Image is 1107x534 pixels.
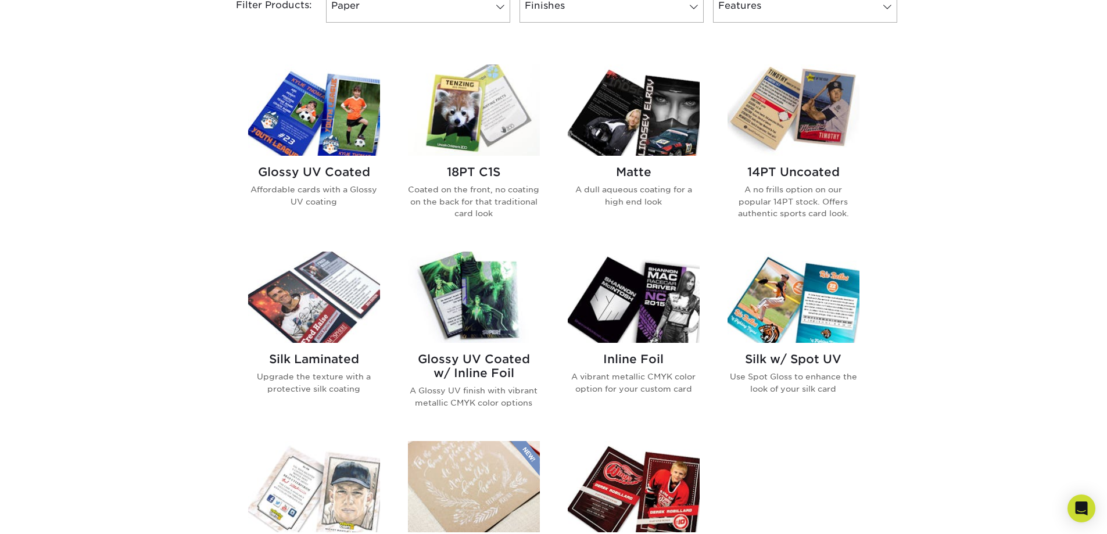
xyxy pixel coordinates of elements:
a: Matte Trading Cards Matte A dull aqueous coating for a high end look [568,64,700,238]
a: 14PT Uncoated Trading Cards 14PT Uncoated A no frills option on our popular 14PT stock. Offers au... [728,64,859,238]
a: Inline Foil Trading Cards Inline Foil A vibrant metallic CMYK color option for your custom card [568,252,700,427]
div: Open Intercom Messenger [1067,494,1095,522]
p: A no frills option on our popular 14PT stock. Offers authentic sports card look. [728,184,859,219]
p: Coated on the front, no coating on the back for that traditional card look [408,184,540,219]
p: A vibrant metallic CMYK color option for your custom card [568,371,700,395]
img: ModCard™ Trading Cards [568,441,700,532]
img: Silk w/ Spot UV Trading Cards [728,252,859,343]
h2: Silk Laminated [248,352,380,366]
a: Glossy UV Coated Trading Cards Glossy UV Coated Affordable cards with a Glossy UV coating [248,64,380,238]
h2: 18PT C1S [408,165,540,179]
a: Silk w/ Spot UV Trading Cards Silk w/ Spot UV Use Spot Gloss to enhance the look of your silk card [728,252,859,427]
img: Silk Laminated Trading Cards [248,252,380,343]
p: Use Spot Gloss to enhance the look of your silk card [728,371,859,395]
img: Inline Foil Trading Cards [568,252,700,343]
img: Glossy UV Coated w/ Inline Foil Trading Cards [408,252,540,343]
p: A dull aqueous coating for a high end look [568,184,700,207]
img: New Product [511,441,540,476]
h2: Glossy UV Coated [248,165,380,179]
h2: Matte [568,165,700,179]
a: 18PT C1S Trading Cards 18PT C1S Coated on the front, no coating on the back for that traditional ... [408,64,540,238]
img: Matte Trading Cards [568,64,700,156]
h2: Silk w/ Spot UV [728,352,859,366]
img: 14PT Uncoated Trading Cards [728,64,859,156]
h2: Glossy UV Coated w/ Inline Foil [408,352,540,380]
a: Glossy UV Coated w/ Inline Foil Trading Cards Glossy UV Coated w/ Inline Foil A Glossy UV finish ... [408,252,540,427]
p: Affordable cards with a Glossy UV coating [248,184,380,207]
a: Silk Laminated Trading Cards Silk Laminated Upgrade the texture with a protective silk coating [248,252,380,427]
h2: 14PT Uncoated [728,165,859,179]
p: A Glossy UV finish with vibrant metallic CMYK color options [408,385,540,408]
img: 18PT C1S Trading Cards [408,64,540,156]
img: Glossy UV Coated Trading Cards [248,64,380,156]
img: 18PT French Kraft Trading Cards [408,441,540,532]
h2: Inline Foil [568,352,700,366]
img: Uncoated Linen Trading Cards [248,441,380,532]
p: Upgrade the texture with a protective silk coating [248,371,380,395]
